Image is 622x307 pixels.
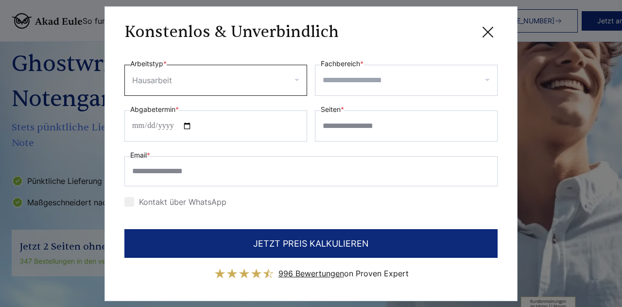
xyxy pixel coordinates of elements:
[278,266,409,281] div: on Proven Expert
[321,104,344,115] label: Seiten
[321,58,363,70] label: Fachbereich
[278,269,344,278] span: 996 Bewertungen
[124,229,498,258] button: JETZT PREIS KALKULIEREN
[132,72,172,88] div: Hausarbeit
[130,149,150,161] label: Email
[130,104,179,115] label: Abgabetermin
[124,197,226,207] label: Kontakt über WhatsApp
[124,22,339,42] h3: Konstenlos & Unverbindlich
[130,58,167,70] label: Arbeitstyp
